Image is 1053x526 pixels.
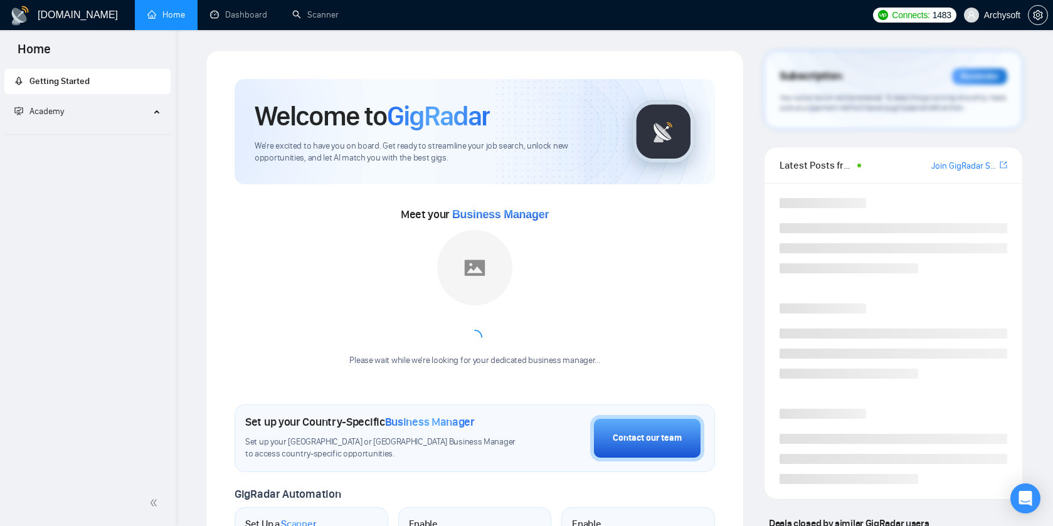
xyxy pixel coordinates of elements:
[14,76,23,85] span: rocket
[780,93,1005,113] span: Your subscription will be renewed. To keep things running smoothly, make sure your payment method...
[1029,10,1047,20] span: setting
[14,107,23,115] span: fund-projection-screen
[8,40,61,66] span: Home
[401,208,549,221] span: Meet your
[933,8,951,22] span: 1483
[4,69,171,94] li: Getting Started
[892,8,929,22] span: Connects:
[590,415,704,461] button: Contact our team
[613,431,682,445] div: Contact our team
[14,106,64,117] span: Academy
[632,100,695,163] img: gigradar-logo.png
[1028,5,1048,25] button: setting
[437,230,512,305] img: placeholder.png
[452,208,549,221] span: Business Manager
[245,415,475,429] h1: Set up your Country-Specific
[952,68,1007,85] div: Reminder
[149,497,162,509] span: double-left
[1000,160,1007,170] span: export
[342,355,607,367] div: Please wait while we're looking for your dedicated business manager...
[967,11,976,19] span: user
[878,10,888,20] img: upwork-logo.png
[1028,10,1048,20] a: setting
[245,436,521,460] span: Set up your [GEOGRAPHIC_DATA] or [GEOGRAPHIC_DATA] Business Manager to access country-specific op...
[210,9,267,20] a: dashboardDashboard
[29,76,90,87] span: Getting Started
[147,9,185,20] a: homeHome
[467,330,482,345] span: loading
[931,159,997,173] a: Join GigRadar Slack Community
[387,99,490,133] span: GigRadar
[780,66,842,87] span: Subscription
[780,157,854,173] span: Latest Posts from the GigRadar Community
[10,6,30,26] img: logo
[1010,483,1040,513] div: Open Intercom Messenger
[255,140,612,164] span: We're excited to have you on board. Get ready to streamline your job search, unlock new opportuni...
[1000,159,1007,171] a: export
[292,9,339,20] a: searchScanner
[235,487,341,501] span: GigRadar Automation
[29,106,64,117] span: Academy
[255,99,490,133] h1: Welcome to
[4,129,171,137] li: Academy Homepage
[385,415,475,429] span: Business Manager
